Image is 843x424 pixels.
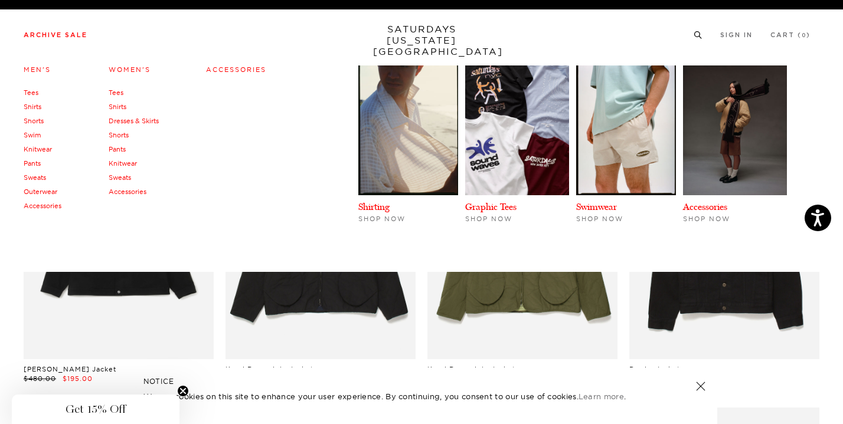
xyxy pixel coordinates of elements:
[576,201,617,212] a: Swimwear
[629,365,680,373] a: Denim Jacket
[683,201,727,212] a: Accessories
[143,376,700,387] h5: NOTICE
[24,88,38,97] a: Tees
[24,188,57,196] a: Outerwear
[720,32,753,38] a: Sign In
[63,374,93,383] span: $195.00
[770,32,811,38] a: Cart (0)
[66,402,126,416] span: Get 15% Off
[24,173,46,182] a: Sweats
[24,159,41,167] a: Pants
[427,365,515,373] a: Khari Reversible Jacket
[24,145,52,153] a: Knitwear
[24,374,56,383] span: $480.00
[109,103,126,111] a: Shirts
[177,385,189,397] button: Close teaser
[109,188,146,196] a: Accessories
[24,32,87,38] a: Archive Sale
[109,173,131,182] a: Sweats
[109,159,137,167] a: Knitwear
[24,117,44,125] a: Shorts
[109,131,129,139] a: Shorts
[802,33,806,38] small: 0
[143,390,658,402] p: We use cookies on this site to enhance your user experience. By continuing, you consent to our us...
[373,24,470,57] a: SATURDAYS[US_STATE][GEOGRAPHIC_DATA]
[109,65,151,74] a: Women's
[109,88,123,97] a: Tees
[24,365,116,373] a: [PERSON_NAME] Jacket
[465,201,517,212] a: Graphic Tees
[579,392,624,401] a: Learn more
[12,395,179,424] div: Get 15% OffClose teaser
[226,365,313,373] a: Khari Reversible Jacket
[109,145,126,153] a: Pants
[24,202,61,210] a: Accessories
[358,201,390,212] a: Shirting
[24,131,41,139] a: Swim
[206,65,266,74] a: Accessories
[109,117,159,125] a: Dresses & Skirts
[24,65,51,74] a: Men's
[24,103,41,111] a: Shirts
